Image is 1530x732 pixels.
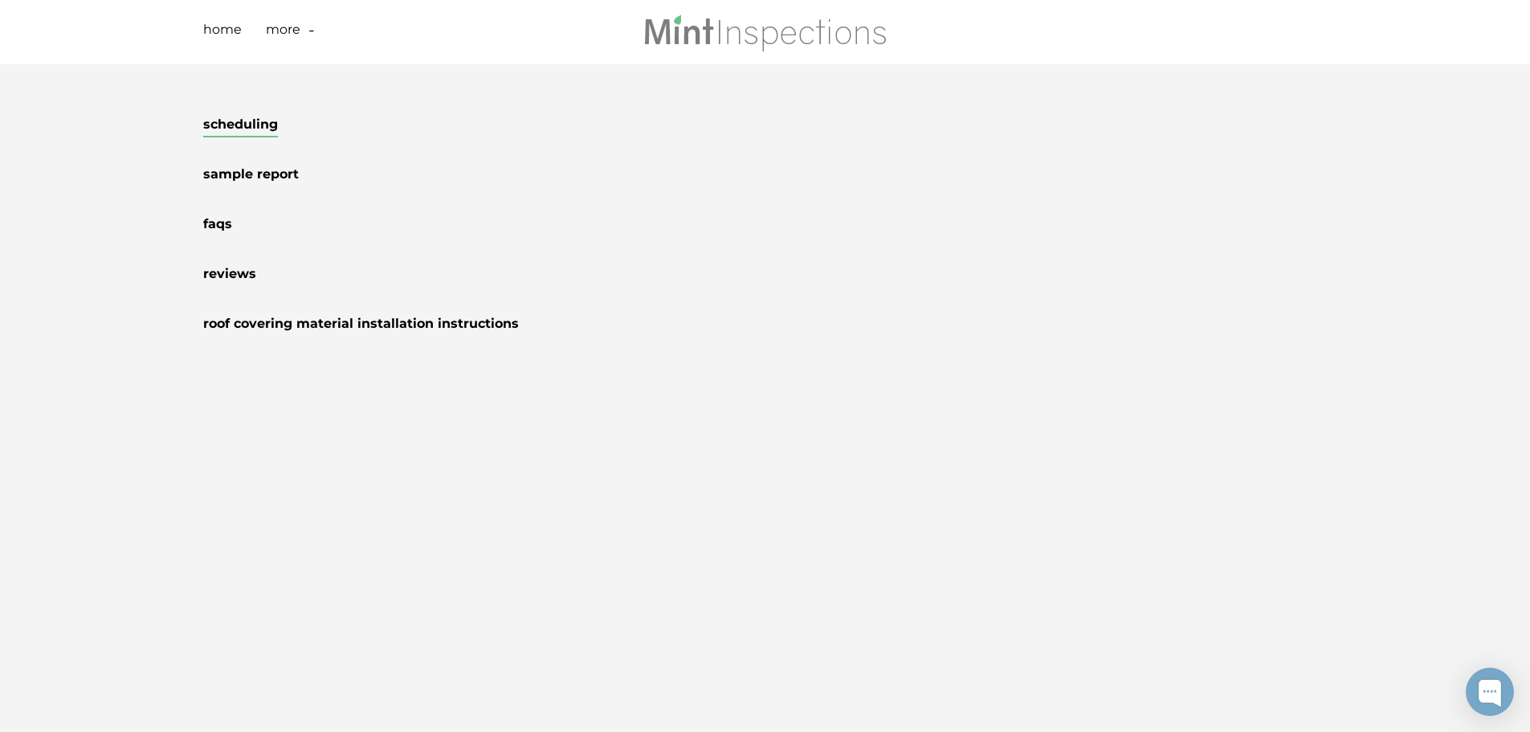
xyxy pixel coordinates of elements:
[203,117,278,137] a: Scheduling
[203,216,232,237] a: FAQs
[266,20,300,45] a: More
[203,166,299,187] a: Sample Report
[203,20,242,45] a: Home
[308,20,315,45] a: -
[203,316,519,337] a: Roof Covering Material Installation Instructions
[203,266,256,287] a: Reviews
[643,13,887,51] img: Mint Inspections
